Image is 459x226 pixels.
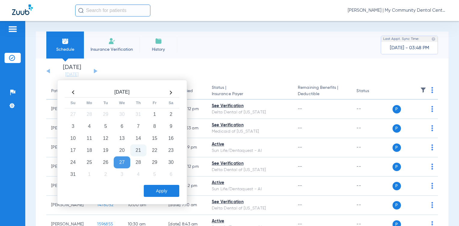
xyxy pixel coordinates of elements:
[393,182,401,190] span: P
[393,201,401,209] span: P
[348,8,447,14] span: [PERSON_NAME] | My Community Dental Centers
[212,161,288,167] div: See Verification
[155,38,162,45] img: History
[393,124,401,133] span: P
[212,205,288,212] div: Delta Dental of [US_STATE]
[298,184,302,188] span: --
[298,145,302,149] span: --
[420,87,426,93] img: filter.svg
[51,47,79,53] span: Schedule
[393,163,401,171] span: P
[431,125,433,131] img: group-dot-blue.svg
[97,203,113,207] span: 1478052
[298,107,302,111] span: --
[352,119,392,138] td: --
[212,218,288,224] div: Active
[212,186,288,192] div: Sun Life/Dentaquest - AI
[212,180,288,186] div: Active
[212,109,288,116] div: Delta Dental of [US_STATE]
[108,38,116,45] img: Manual Insurance Verification
[390,45,429,51] span: [DATE] - 03:48 PM
[88,47,135,53] span: Insurance Verification
[75,5,150,17] input: Search for patients
[393,143,401,152] span: P
[212,199,288,205] div: See Verification
[62,38,69,45] img: Schedule
[144,185,179,197] button: Apply
[54,65,90,78] li: [DATE]
[298,91,347,97] span: Deductible
[298,203,302,207] span: --
[12,5,33,15] img: Zuub Logo
[81,88,163,98] th: [DATE]
[144,47,173,53] span: History
[431,37,436,41] img: last sync help info
[51,88,78,94] div: Patient Name
[51,88,88,94] div: Patient Name
[123,196,164,215] td: 10:00 AM
[46,196,92,215] td: [PERSON_NAME]
[212,167,288,173] div: Delta Dental of [US_STATE]
[352,83,392,100] th: Status
[207,83,293,100] th: Status |
[212,122,288,128] div: See Verification
[383,36,419,42] span: Last Appt. Sync Time:
[298,126,302,130] span: --
[54,72,90,78] a: [DATE]
[431,106,433,112] img: group-dot-blue.svg
[293,83,352,100] th: Remaining Benefits |
[78,8,84,13] img: Search Icon
[212,128,288,135] div: Medicaid of [US_STATE]
[212,91,288,97] span: Insurance Payer
[431,183,433,189] img: group-dot-blue.svg
[212,103,288,109] div: See Verification
[212,148,288,154] div: Sun Life/Dentaquest - AI
[431,164,433,170] img: group-dot-blue.svg
[352,196,392,215] td: --
[298,164,302,169] span: --
[431,144,433,150] img: group-dot-blue.svg
[352,176,392,196] td: --
[352,138,392,157] td: --
[429,197,459,226] iframe: Chat Widget
[352,100,392,119] td: --
[164,196,207,215] td: [DATE] 7:10 AM
[431,87,433,93] img: group-dot-blue.svg
[393,105,401,113] span: P
[212,141,288,148] div: Active
[8,26,17,33] img: hamburger-icon
[352,157,392,176] td: --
